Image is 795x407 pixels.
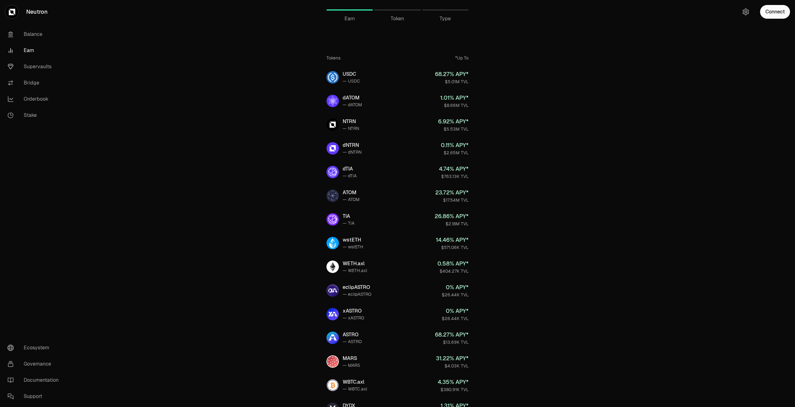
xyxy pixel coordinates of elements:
[321,374,474,396] a: WBTC.axlWBTC.axl— WBTC.axl4.35% APY*$380.91K TVL
[321,256,474,278] a: WETH.axlWETH.axl— WETH.axl0.58% APY*$404.27K TVL
[343,213,354,220] div: TIA
[343,284,371,291] div: eclipASTRO
[343,236,363,244] div: wstETH
[435,79,469,85] div: $5.01M TVL
[435,70,469,79] div: 68.27 % APY*
[326,95,339,107] img: dATOM
[326,237,339,249] img: wstETH
[437,259,469,268] div: 0.58 % APY*
[343,260,367,267] div: WETH.axl
[343,102,362,108] div: — dATOM
[321,232,474,254] a: wstETHwstETH— wstETH14.46% APY*$571.06K TVL
[343,141,362,149] div: dNTRN
[343,338,362,345] div: — ASTRO
[326,189,339,202] img: ATOM
[344,15,355,22] span: Earn
[326,355,339,368] img: MARS
[439,173,469,180] div: $763.13K TVL
[442,283,469,292] div: 0 % APY*
[435,197,469,203] div: $17.54M TVL
[437,268,469,274] div: $404.27K TVL
[438,126,469,132] div: $5.53M TVL
[326,284,339,297] img: eclipASTRO
[343,196,359,203] div: — ATOM
[343,267,367,274] div: — WETH.axl
[343,125,359,132] div: — NTRN
[343,149,362,155] div: — dNTRN
[343,78,360,84] div: — USDC
[343,118,359,125] div: NTRN
[436,236,469,244] div: 14.46 % APY*
[2,75,67,91] a: Bridge
[343,189,359,196] div: ATOM
[440,102,469,108] div: $8.66M TVL
[326,71,339,84] img: USDC
[343,331,362,338] div: ASTRO
[343,94,362,102] div: dATOM
[442,315,469,322] div: $26.44K TVL
[321,279,474,302] a: eclipASTROeclipASTRO— eclipASTRO0% APY*$26.44K TVL
[343,362,360,368] div: — MARS
[321,113,474,136] a: NTRNNTRN— NTRN6.92% APY*$5.53M TVL
[435,212,469,221] div: 26.86 % APY*
[343,386,367,392] div: — WBTC.axl
[321,303,474,325] a: xASTROxASTRO— xASTRO0% APY*$26.44K TVL
[343,291,371,297] div: — eclipASTRO
[321,327,474,349] a: ASTROASTRO— ASTRO68.27% APY*$13.69K TVL
[343,70,360,78] div: USDC
[326,261,339,273] img: WETH.axl
[2,107,67,123] a: Stake
[326,142,339,155] img: dNTRN
[343,355,360,362] div: MARS
[391,15,404,22] span: Token
[2,26,67,42] a: Balance
[321,208,474,231] a: TIATIA— TIA26.86% APY*$2.18M TVL
[2,372,67,388] a: Documentation
[326,55,340,61] div: Tokens
[326,118,339,131] img: NTRN
[436,354,469,363] div: 31.22 % APY*
[436,363,469,369] div: $4.03K TVL
[760,5,790,19] button: Connect
[438,117,469,126] div: 6.92 % APY*
[438,378,469,386] div: 4.35 % APY*
[343,173,357,179] div: — dTIA
[326,308,339,320] img: xASTRO
[2,340,67,356] a: Ecosystem
[2,91,67,107] a: Orderbook
[2,42,67,59] a: Earn
[321,161,474,183] a: dTIAdTIA— dTIA4.74% APY*$763.13K TVL
[321,137,474,160] a: dNTRNdNTRN— dNTRN0.11% APY*$2.65M TVL
[435,339,469,345] div: $13.69K TVL
[321,184,474,207] a: ATOMATOM— ATOM23.72% APY*$17.54M TVL
[321,66,474,89] a: USDCUSDC— USDC68.27% APY*$5.01M TVL
[442,292,469,298] div: $26.44K TVL
[441,141,469,150] div: 0.11 % APY*
[343,244,363,250] div: — wstETH
[440,15,451,22] span: Type
[321,90,474,112] a: dATOMdATOM— dATOM1.01% APY*$8.66M TVL
[321,350,474,373] a: MARSMARS— MARS31.22% APY*$4.03K TVL
[326,213,339,226] img: TIA
[326,332,339,344] img: ASTRO
[2,388,67,405] a: Support
[455,55,469,61] div: *Up To
[343,220,354,226] div: — TIA
[435,330,469,339] div: 68.27 % APY*
[343,378,367,386] div: WBTC.axl
[2,356,67,372] a: Governance
[2,59,67,75] a: Supervaults
[439,165,469,173] div: 4.74 % APY*
[438,386,469,393] div: $380.91K TVL
[343,315,364,321] div: — xASTRO
[441,150,469,156] div: $2.65M TVL
[440,93,469,102] div: 1.01 % APY*
[343,165,357,173] div: dTIA
[436,244,469,251] div: $571.06K TVL
[435,221,469,227] div: $2.18M TVL
[442,307,469,315] div: 0 % APY*
[326,379,339,391] img: WBTC.axl
[326,2,373,17] a: Earn
[435,188,469,197] div: 23.72 % APY*
[343,307,364,315] div: xASTRO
